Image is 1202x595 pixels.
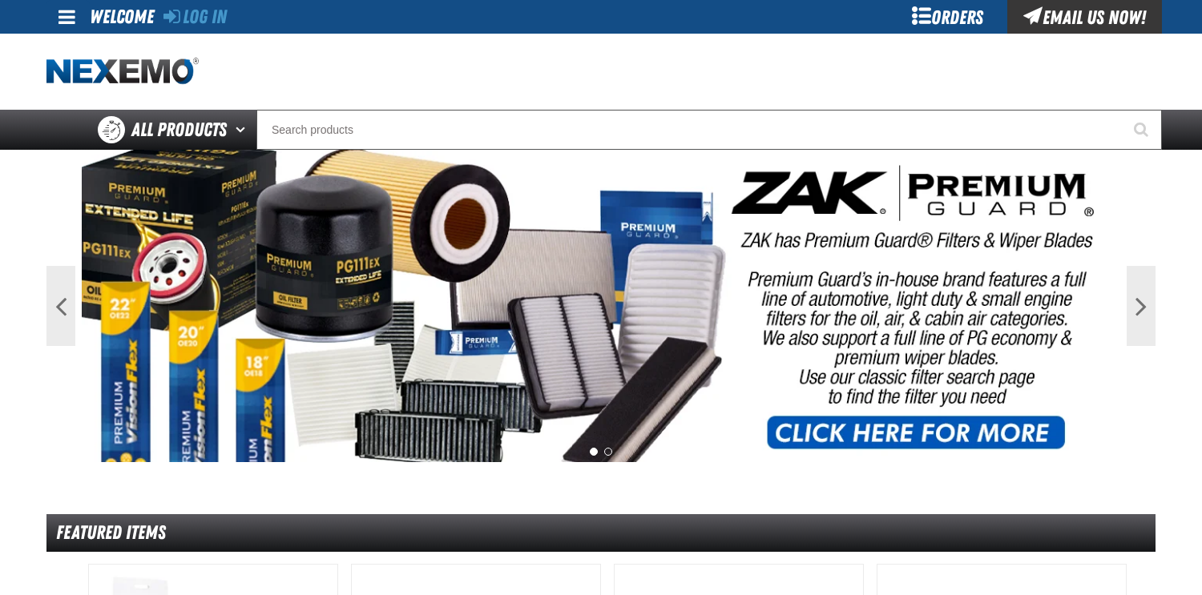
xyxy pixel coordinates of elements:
[590,448,598,456] button: 1 of 2
[256,110,1162,150] input: Search
[1122,110,1162,150] button: Start Searching
[604,448,612,456] button: 2 of 2
[46,58,199,86] img: Nexemo logo
[1127,266,1156,346] button: Next
[230,110,256,150] button: Open All Products pages
[46,514,1156,552] div: Featured Items
[82,150,1120,462] img: PG Filters & Wipers
[131,115,227,144] span: All Products
[46,266,75,346] button: Previous
[163,6,227,28] a: Log In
